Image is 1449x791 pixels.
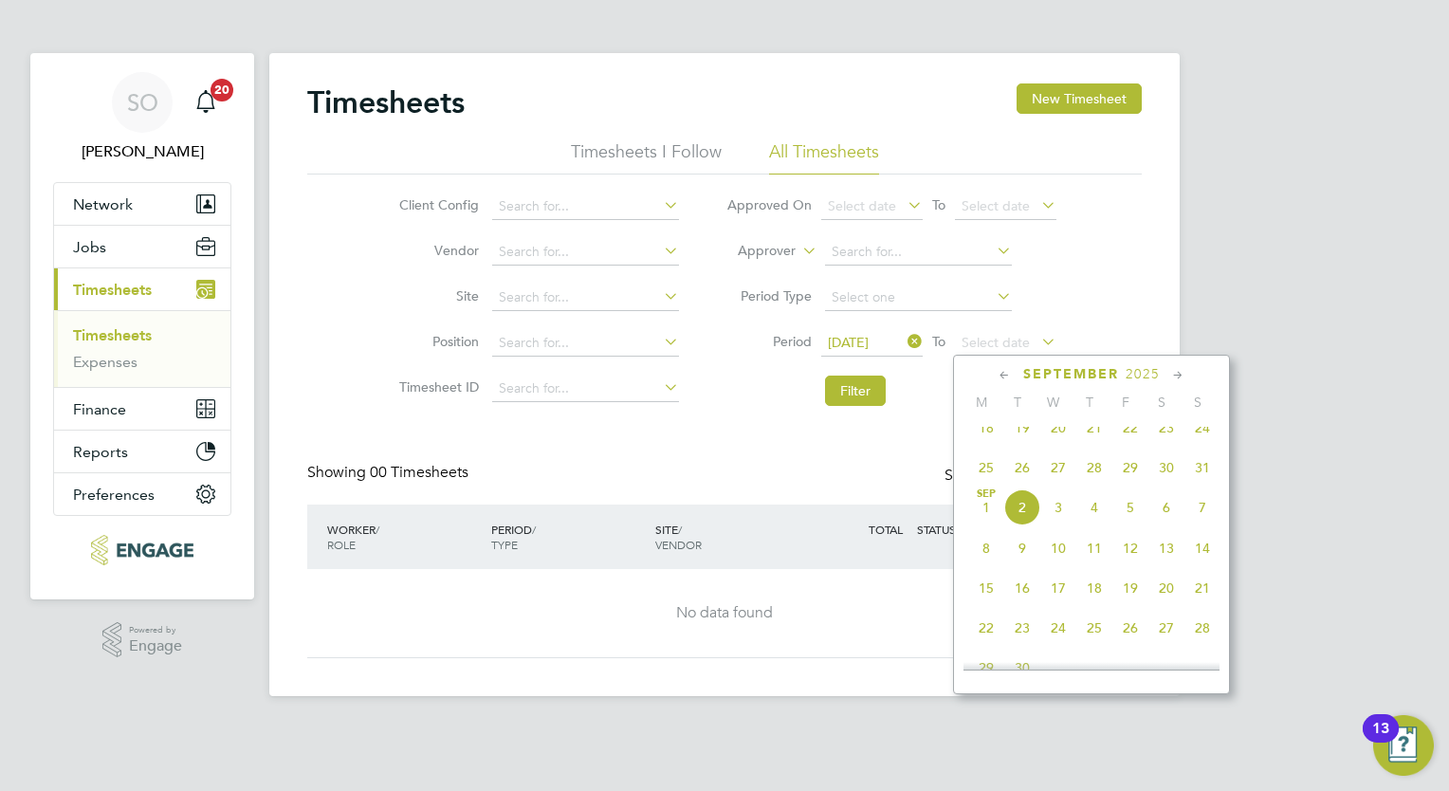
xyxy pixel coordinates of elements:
input: Search for... [492,239,679,266]
span: 9 [1004,530,1040,566]
li: All Timesheets [769,140,879,175]
span: 31 [1184,450,1220,486]
span: 6 [1148,489,1184,525]
span: Select date [962,197,1030,214]
input: Select one [825,285,1012,311]
span: Engage [129,638,182,654]
span: 5 [1112,489,1148,525]
button: Open Resource Center, 13 new notifications [1373,715,1434,776]
button: Jobs [54,226,230,267]
span: / [376,522,379,537]
input: Search for... [492,330,679,357]
span: 29 [1112,450,1148,486]
span: 4 [1076,489,1112,525]
span: 21 [1076,410,1112,446]
button: New Timesheet [1017,83,1142,114]
button: Network [54,183,230,225]
div: Showing [307,463,472,483]
span: 19 [1004,410,1040,446]
span: 10 [1040,530,1076,566]
span: Powered by [129,622,182,638]
button: Preferences [54,473,230,515]
span: TOTAL [869,522,903,537]
span: 19 [1112,570,1148,606]
span: 28 [1184,610,1220,646]
span: Sep [968,489,1004,499]
span: T [1072,394,1108,411]
button: Timesheets [54,268,230,310]
span: S [1144,394,1180,411]
span: 20 [1148,570,1184,606]
span: 13 [1148,530,1184,566]
span: VENDOR [655,537,702,552]
span: 14 [1184,530,1220,566]
label: Client Config [394,196,479,213]
label: Approved On [726,196,812,213]
span: 00 Timesheets [370,463,468,482]
span: 20 [211,79,233,101]
div: Timesheets [54,310,230,387]
span: [DATE] [828,334,869,351]
nav: Main navigation [30,53,254,599]
span: 20 [1040,410,1076,446]
li: Timesheets I Follow [571,140,722,175]
span: SO [127,90,158,115]
span: 11 [1076,530,1112,566]
span: 17 [1040,570,1076,606]
span: 26 [1004,450,1040,486]
span: Reports [73,443,128,461]
span: 30 [1148,450,1184,486]
span: Finance [73,400,126,418]
span: 7 [1184,489,1220,525]
div: 13 [1372,728,1389,753]
img: peacerecruitment-logo-retina.png [91,535,193,565]
span: W [1036,394,1072,411]
a: Timesheets [73,326,152,344]
span: 25 [968,450,1004,486]
button: Reports [54,431,230,472]
span: 27 [1148,610,1184,646]
label: Period [726,333,812,350]
span: 21 [1184,570,1220,606]
a: Powered byEngage [102,622,183,658]
span: 24 [1184,410,1220,446]
span: 29 [968,650,1004,686]
label: Site [394,287,479,304]
span: Scott O'Malley [53,140,231,163]
a: 20 [187,72,225,133]
span: Select date [962,334,1030,351]
span: 28 [1076,450,1112,486]
span: / [532,522,536,537]
input: Search for... [492,376,679,402]
span: 12 [1112,530,1148,566]
label: Approver [710,242,796,261]
h2: Timesheets [307,83,465,121]
span: 25 [1076,610,1112,646]
a: Go to home page [53,535,231,565]
span: 1 [968,489,1004,525]
a: SO[PERSON_NAME] [53,72,231,163]
span: 24 [1040,610,1076,646]
input: Search for... [825,239,1012,266]
span: 27 [1040,450,1076,486]
span: 23 [1148,410,1184,446]
span: 3 [1040,489,1076,525]
span: 30 [1004,650,1040,686]
span: To [926,193,951,217]
label: Timesheet ID [394,378,479,395]
div: No data found [326,603,1123,623]
div: STATUS [912,512,1011,546]
span: Preferences [73,486,155,504]
span: 16 [1004,570,1040,606]
span: To [926,329,951,354]
div: WORKER [322,512,486,561]
label: Position [394,333,479,350]
div: SITE [651,512,815,561]
span: Network [73,195,133,213]
span: 2025 [1126,366,1160,382]
span: 23 [1004,610,1040,646]
span: S [1180,394,1216,411]
div: PERIOD [486,512,651,561]
span: 18 [968,410,1004,446]
label: Period Type [726,287,812,304]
